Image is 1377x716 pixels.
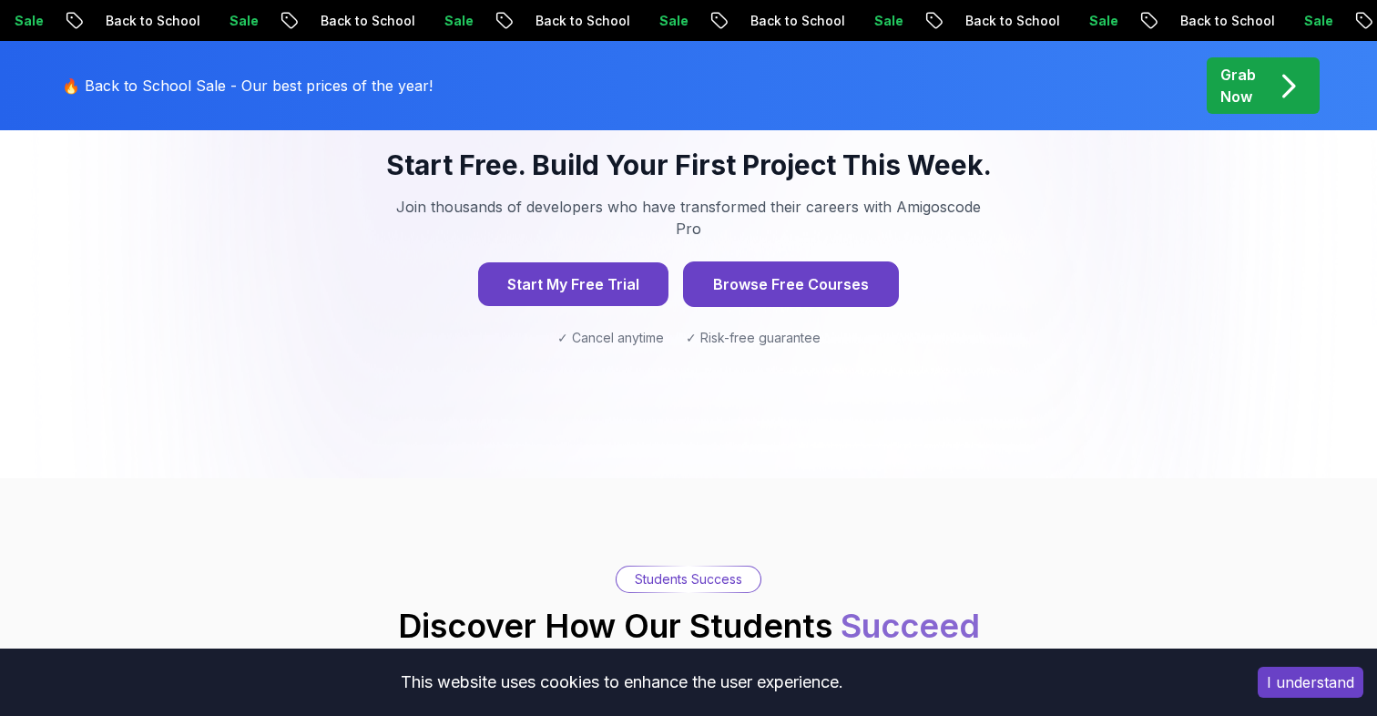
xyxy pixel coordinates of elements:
h3: Start Free. Build Your First Project This Week. [324,148,1053,181]
p: Back to School [1166,12,1290,30]
div: This website uses cookies to enhance the user experience. [14,662,1230,702]
span: ✓ Risk-free guarantee [686,329,821,347]
span: Succeed [841,606,980,646]
p: Sale [215,12,273,30]
p: Sale [645,12,703,30]
h2: Discover How Our Students [398,608,980,644]
p: Sale [430,12,488,30]
p: Sale [1290,12,1348,30]
p: Join thousands of developers who have transformed their careers with Amigoscode Pro [382,196,994,240]
p: Sale [1075,12,1133,30]
p: Back to School [736,12,860,30]
span: ✓ Cancel anytime [557,329,664,347]
p: Back to School [951,12,1075,30]
p: Back to School [521,12,645,30]
p: Back to School [91,12,215,30]
button: Accept cookies [1258,667,1363,698]
p: Back to School [306,12,430,30]
p: Students Success [635,570,742,588]
p: Sale [860,12,918,30]
p: 🔥 Back to School Sale - Our best prices of the year! [62,75,433,97]
button: Start My Free Trial [478,262,668,306]
button: Browse Free Courses [683,261,899,307]
p: Grab Now [1220,64,1256,107]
